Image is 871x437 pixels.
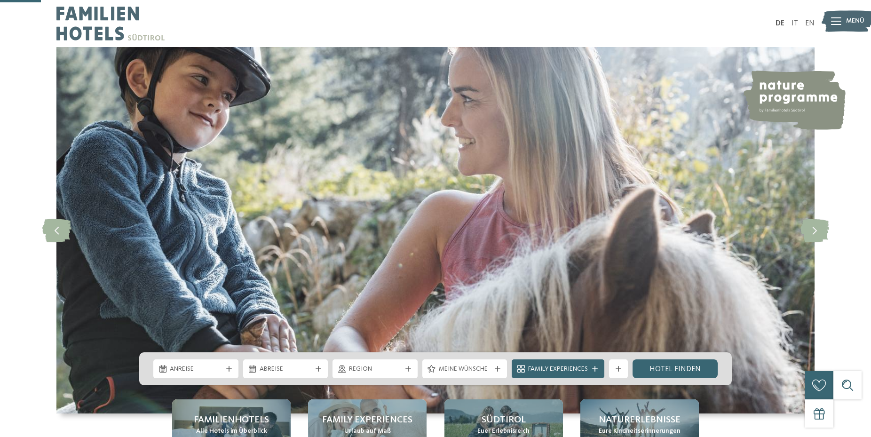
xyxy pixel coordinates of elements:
[599,427,681,436] span: Eure Kindheitserinnerungen
[599,413,681,427] span: Naturerlebnisse
[776,20,784,27] a: DE
[349,365,401,374] span: Region
[56,47,815,413] img: Familienhotels Südtirol: The happy family places
[322,413,412,427] span: Family Experiences
[805,20,815,27] a: EN
[439,365,491,374] span: Meine Wünsche
[196,427,267,436] span: Alle Hotels im Überblick
[344,427,391,436] span: Urlaub auf Maß
[194,413,269,427] span: Familienhotels
[170,365,222,374] span: Anreise
[260,365,312,374] span: Abreise
[528,365,588,374] span: Family Experiences
[482,413,526,427] span: Südtirol
[792,20,798,27] a: IT
[633,359,718,378] a: Hotel finden
[477,427,530,436] span: Euer Erlebnisreich
[742,71,846,130] img: nature programme by Familienhotels Südtirol
[846,16,864,26] span: Menü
